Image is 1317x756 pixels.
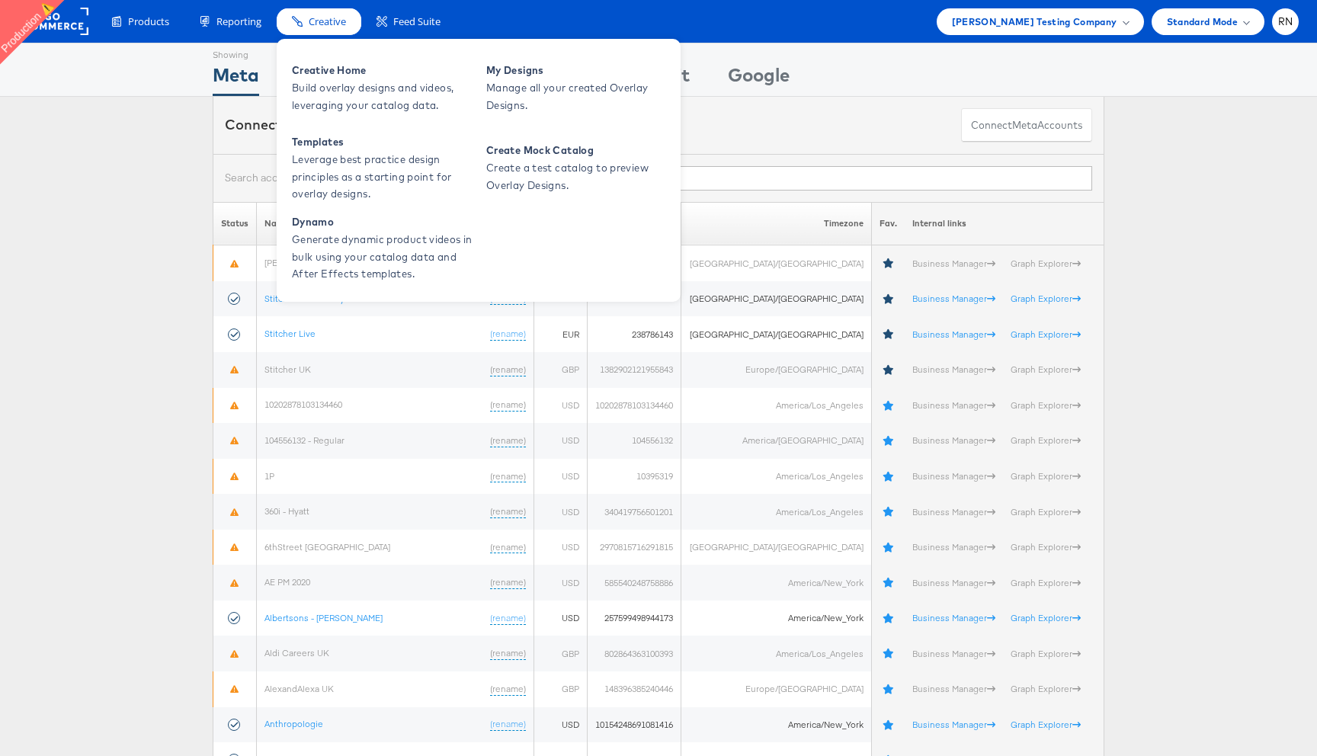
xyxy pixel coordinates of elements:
[264,576,310,588] a: AE PM 2020
[912,364,995,375] a: Business Manager
[588,671,681,707] td: 148396385240446
[284,50,479,127] a: Creative Home Build overlay designs and videos, leveraging your catalog data.
[912,328,995,340] a: Business Manager
[264,541,390,553] a: 6thStreet [GEOGRAPHIC_DATA]
[292,213,475,231] span: Dynamo
[490,683,526,696] a: (rename)
[912,399,995,411] a: Business Manager
[681,565,871,601] td: America/New_York
[588,423,681,459] td: 104556132
[1011,328,1081,340] a: Graph Explorer
[479,130,673,207] a: Create Mock Catalog Create a test catalog to preview Overlay Designs.
[309,14,346,29] span: Creative
[292,231,475,283] span: Generate dynamic product videos in bulk using your catalog data and After Effects templates.
[490,470,526,483] a: (rename)
[534,459,588,495] td: USD
[681,388,871,424] td: America/Los_Angeles
[213,62,259,96] div: Meta
[1167,14,1238,30] span: Standard Mode
[952,14,1117,30] span: [PERSON_NAME] Testing Company
[534,636,588,671] td: GBP
[128,14,169,29] span: Products
[534,671,588,707] td: GBP
[681,530,871,565] td: [GEOGRAPHIC_DATA]/[GEOGRAPHIC_DATA]
[264,399,342,410] a: 10202878103134460
[292,133,475,151] span: Templates
[264,647,329,658] a: Aldi Careers UK
[490,541,526,554] a: (rename)
[534,530,588,565] td: USD
[225,115,393,135] div: Connected accounts
[681,636,871,671] td: America/Los_Angeles
[1011,258,1081,269] a: Graph Explorer
[264,683,334,694] a: AlexandAlexa UK
[490,505,526,518] a: (rename)
[264,470,274,482] a: 1P
[490,399,526,412] a: (rename)
[912,434,995,446] a: Business Manager
[393,14,441,29] span: Feed Suite
[1011,719,1081,730] a: Graph Explorer
[912,577,995,588] a: Business Manager
[912,719,995,730] a: Business Manager
[292,79,475,114] span: Build overlay designs and videos, leveraging your catalog data.
[534,316,588,352] td: EUR
[681,494,871,530] td: America/Los_Angeles
[284,210,479,287] a: Dynamo Generate dynamic product videos in bulk using your catalog data and After Effects templates.
[588,388,681,424] td: 10202878103134460
[588,601,681,636] td: 257599498944173
[912,293,995,304] a: Business Manager
[479,50,673,127] a: My Designs Manage all your created Overlay Designs.
[534,388,588,424] td: USD
[486,79,669,114] span: Manage all your created Overlay Designs.
[588,530,681,565] td: 2970815716291815
[912,612,995,623] a: Business Manager
[1011,506,1081,517] a: Graph Explorer
[1278,17,1293,27] span: RN
[1011,577,1081,588] a: Graph Explorer
[588,494,681,530] td: 340419756501201
[681,352,871,388] td: Europe/[GEOGRAPHIC_DATA]
[264,364,311,375] a: Stitcher UK
[264,505,309,517] a: 360i - Hyatt
[1012,118,1037,133] span: meta
[681,459,871,495] td: America/Los_Angeles
[961,108,1092,143] button: ConnectmetaAccounts
[681,707,871,743] td: America/New_York
[1011,683,1081,694] a: Graph Explorer
[264,612,383,623] a: Albertsons - [PERSON_NAME]
[534,707,588,743] td: USD
[912,683,995,694] a: Business Manager
[292,151,475,203] span: Leverage best practice design principles as a starting point for overlay designs.
[912,470,995,482] a: Business Manager
[534,494,588,530] td: USD
[264,718,323,729] a: Anthropologie
[1011,399,1081,411] a: Graph Explorer
[490,718,526,731] a: (rename)
[284,130,479,207] a: Templates Leverage best practice design principles as a starting point for overlay designs.
[1011,541,1081,553] a: Graph Explorer
[264,434,344,446] a: 104556132 - Regular
[490,364,526,376] a: (rename)
[912,541,995,553] a: Business Manager
[213,202,257,245] th: Status
[1011,364,1081,375] a: Graph Explorer
[912,506,995,517] a: Business Manager
[257,202,534,245] th: Name
[534,565,588,601] td: USD
[1011,434,1081,446] a: Graph Explorer
[534,423,588,459] td: USD
[681,671,871,707] td: Europe/[GEOGRAPHIC_DATA]
[264,257,446,268] a: [PERSON_NAME]-testing-new-account (odax)
[292,62,475,79] span: Creative Home
[486,62,669,79] span: My Designs
[490,434,526,447] a: (rename)
[490,612,526,625] a: (rename)
[588,707,681,743] td: 10154248691081416
[213,43,259,62] div: Showing
[681,601,871,636] td: America/New_York
[681,245,871,281] td: [GEOGRAPHIC_DATA]/[GEOGRAPHIC_DATA]
[588,459,681,495] td: 10395319
[588,352,681,388] td: 1382902121955843
[912,648,995,659] a: Business Manager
